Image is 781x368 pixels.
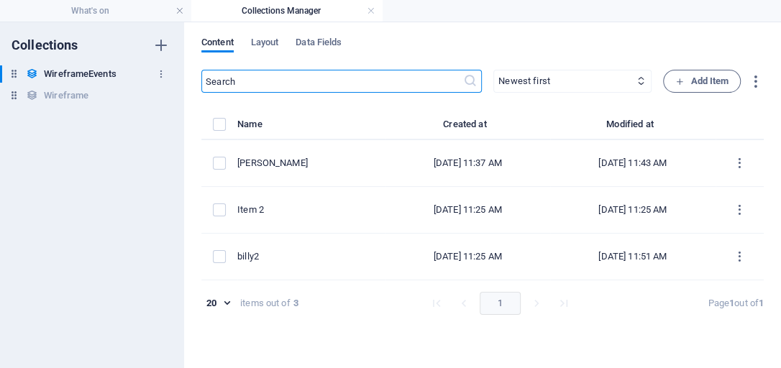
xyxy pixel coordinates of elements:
h6: Wireframe [44,87,88,104]
div: Item 2 [237,203,374,216]
div: [DATE] 11:51 AM [562,250,704,263]
div: 20 [201,297,234,310]
div: [DATE] 11:37 AM [397,157,539,170]
nav: pagination navigation [423,292,577,315]
h4: Collections Manager [191,3,383,19]
div: billy2 [237,250,374,263]
span: Content [201,34,234,54]
div: [DATE] 11:25 AM [397,250,539,263]
span: Add Item [675,73,729,90]
th: Modified at [550,116,716,140]
h6: WireframeEvents [44,65,116,83]
div: items out of [240,297,291,310]
button: Add Item [663,70,741,93]
h6: Collections [12,37,78,54]
button: page 1 [480,292,521,315]
input: Search [201,70,463,93]
th: Created at [385,116,551,140]
div: [DATE] 11:43 AM [562,157,704,170]
table: items list [201,116,764,280]
span: Layout [251,34,279,54]
div: [DATE] 11:25 AM [562,203,704,216]
th: Name [237,116,385,140]
div: Page out of [708,297,764,310]
div: [PERSON_NAME] [237,157,374,170]
strong: 1 [759,298,764,308]
span: Data Fields [296,34,342,54]
strong: 1 [729,298,734,308]
div: [DATE] 11:25 AM [397,203,539,216]
strong: 3 [293,297,298,310]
